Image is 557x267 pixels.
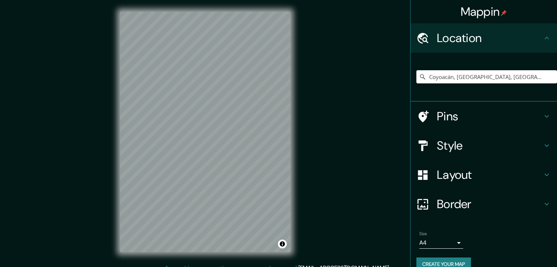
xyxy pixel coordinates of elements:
[411,23,557,53] div: Location
[411,131,557,160] div: Style
[492,238,549,259] iframe: Help widget launcher
[419,237,463,249] div: A4
[411,160,557,189] div: Layout
[437,138,542,153] h4: Style
[437,197,542,211] h4: Border
[411,102,557,131] div: Pins
[437,31,542,45] h4: Location
[437,168,542,182] h4: Layout
[501,10,507,16] img: pin-icon.png
[437,109,542,124] h4: Pins
[419,231,427,237] label: Size
[461,4,507,19] h4: Mappin
[120,12,290,252] canvas: Map
[278,240,287,248] button: Toggle attribution
[411,189,557,219] div: Border
[416,70,557,83] input: Pick your city or area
